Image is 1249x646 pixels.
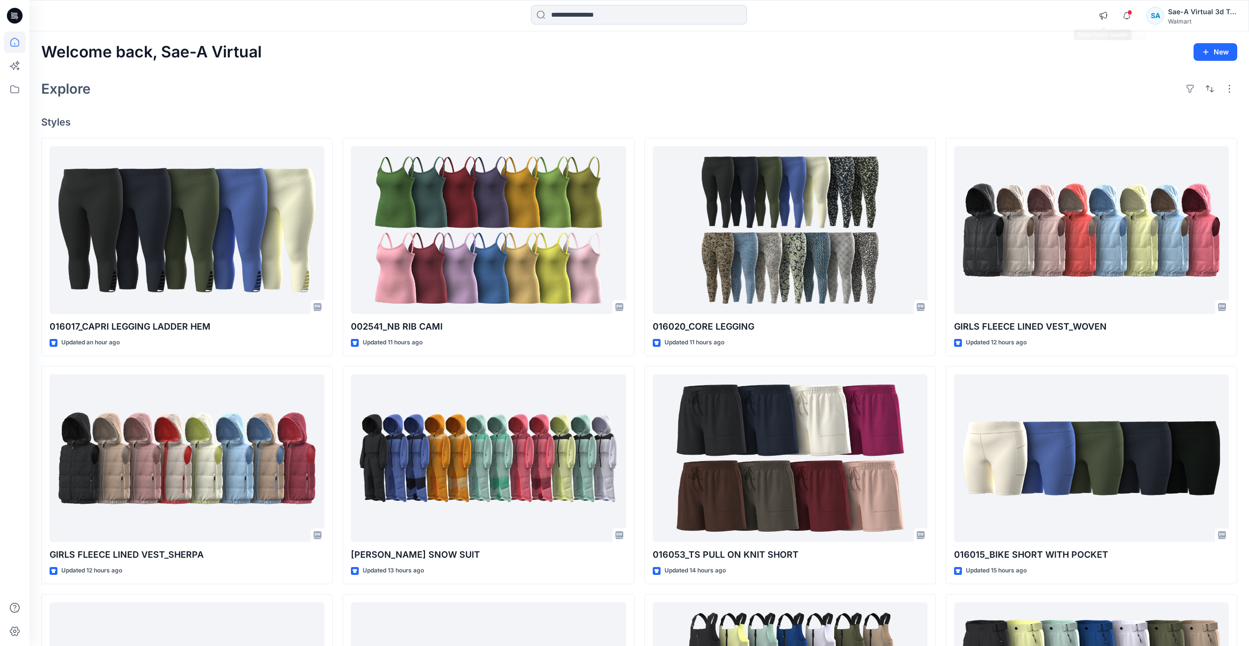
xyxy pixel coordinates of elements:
[50,548,324,562] p: GIRLS FLEECE LINED VEST_SHERPA
[50,146,324,314] a: 016017_CAPRI LEGGING LADDER HEM
[1168,6,1237,18] div: Sae-A Virtual 3d Team
[966,337,1027,348] p: Updated 12 hours ago
[954,374,1229,543] a: 016015_BIKE SHORT WITH POCKET
[351,146,626,314] a: 002541_NB RIB CAMI
[363,337,423,348] p: Updated 11 hours ago
[50,374,324,543] a: GIRLS FLEECE LINED VEST_SHERPA
[1146,7,1164,25] div: SA
[41,81,91,97] h2: Explore
[653,146,928,314] a: 016020_CORE LEGGING
[653,548,928,562] p: 016053_TS PULL ON KNIT SHORT
[664,566,726,576] p: Updated 14 hours ago
[954,548,1229,562] p: 016015_BIKE SHORT WITH POCKET
[351,374,626,543] a: OZT TODDLER SNOW SUIT
[61,566,122,576] p: Updated 12 hours ago
[351,548,626,562] p: [PERSON_NAME] SNOW SUIT
[351,320,626,334] p: 002541_NB RIB CAMI
[363,566,424,576] p: Updated 13 hours ago
[1194,43,1237,61] button: New
[1168,18,1237,25] div: Walmart
[954,146,1229,314] a: GIRLS FLEECE LINED VEST_WOVEN
[664,337,724,348] p: Updated 11 hours ago
[50,320,324,334] p: 016017_CAPRI LEGGING LADDER HEM
[41,116,1237,128] h4: Styles
[61,337,120,348] p: Updated an hour ago
[653,374,928,543] a: 016053_TS PULL ON KNIT SHORT
[966,566,1027,576] p: Updated 15 hours ago
[41,43,262,61] h2: Welcome back, Sae-A Virtual
[954,320,1229,334] p: GIRLS FLEECE LINED VEST_WOVEN
[653,320,928,334] p: 016020_CORE LEGGING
